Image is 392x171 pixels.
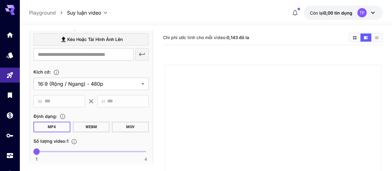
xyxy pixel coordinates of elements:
button: 0,00 đô laTP [304,6,383,20]
font: MOV [126,125,134,129]
font: Còn lại [310,10,324,16]
div: Cái ví [6,111,14,119]
button: Chọn định dạng tệp cho video đầu ra. [57,113,68,119]
div: 0,00 đô la [310,10,352,16]
button: MP4 [33,122,70,132]
button: Hiển thị video ở chế độ xem lưới [349,34,360,42]
font: Định dạng [33,114,56,119]
div: Cách sử dụng [6,152,14,160]
font: 1 [67,138,68,144]
label: Kéo hoặc tải hình ảnh lên [33,33,149,46]
button: MOV [112,122,149,132]
font: W [38,99,42,104]
font: TP [359,10,364,15]
button: Điều chỉnh kích thước của hình ảnh được tạo bằng cách chỉ định chiều rộng và chiều cao tính bằng ... [51,69,62,75]
div: Sân chơi [6,71,14,79]
nav: vụn bánh mì [29,9,67,16]
div: Trang chủ [6,31,14,39]
div: Thư viện [6,91,14,99]
button: Hiển thị video trong chế độ xem video [360,34,371,42]
div: Hiển thị video ở chế độ xem lướiHiển thị video trong chế độ xem videoHiển thị video ở chế độ xem ... [349,33,383,42]
font: Kích cỡ [33,69,50,74]
font: 16:9 (Rộng / Ngang) - 480p [38,81,103,87]
font: : [65,138,67,144]
font: 4 [144,156,147,162]
a: Playground [29,9,56,16]
font: Chi phí ước tính cho mỗi video: [163,35,227,40]
div: Khóa API [6,132,14,139]
font: MP4 [48,125,56,129]
button: WEBM [73,122,110,132]
font: : [56,114,57,119]
font: 1 [36,156,37,162]
button: Chỉ định số lượng video cần tạo trong một yêu cầu. Mỗi video sẽ được tính phí riêng. [68,138,80,145]
font: : [50,69,51,74]
font: Kéo hoặc tải hình ảnh lên [67,37,123,42]
font: WEBM [86,125,97,129]
font: Suy luận video [67,10,101,16]
font: 0,00 tín dụng [324,10,352,16]
button: Hiển thị video ở chế độ xem danh sách [371,34,382,42]
font: 0,143 đô la [227,35,249,40]
div: Các mô hình [6,51,14,59]
font: Số lượng video [33,138,65,144]
font: H [102,99,105,104]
